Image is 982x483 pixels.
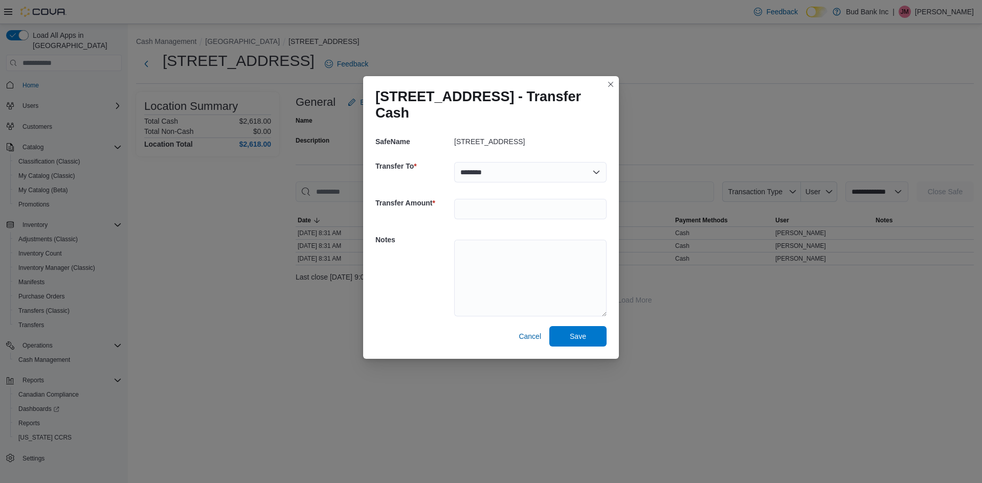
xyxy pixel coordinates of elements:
[375,229,452,250] h5: Notes
[549,326,607,347] button: Save
[515,326,545,347] button: Cancel
[375,193,452,213] h5: Transfer Amount
[570,331,586,341] span: Save
[375,156,452,176] h5: Transfer To
[375,88,598,121] h1: [STREET_ADDRESS] - Transfer Cash
[375,131,452,152] h5: SafeName
[605,78,617,90] button: Closes this modal window
[454,137,525,146] p: [STREET_ADDRESS]
[519,331,541,341] span: Cancel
